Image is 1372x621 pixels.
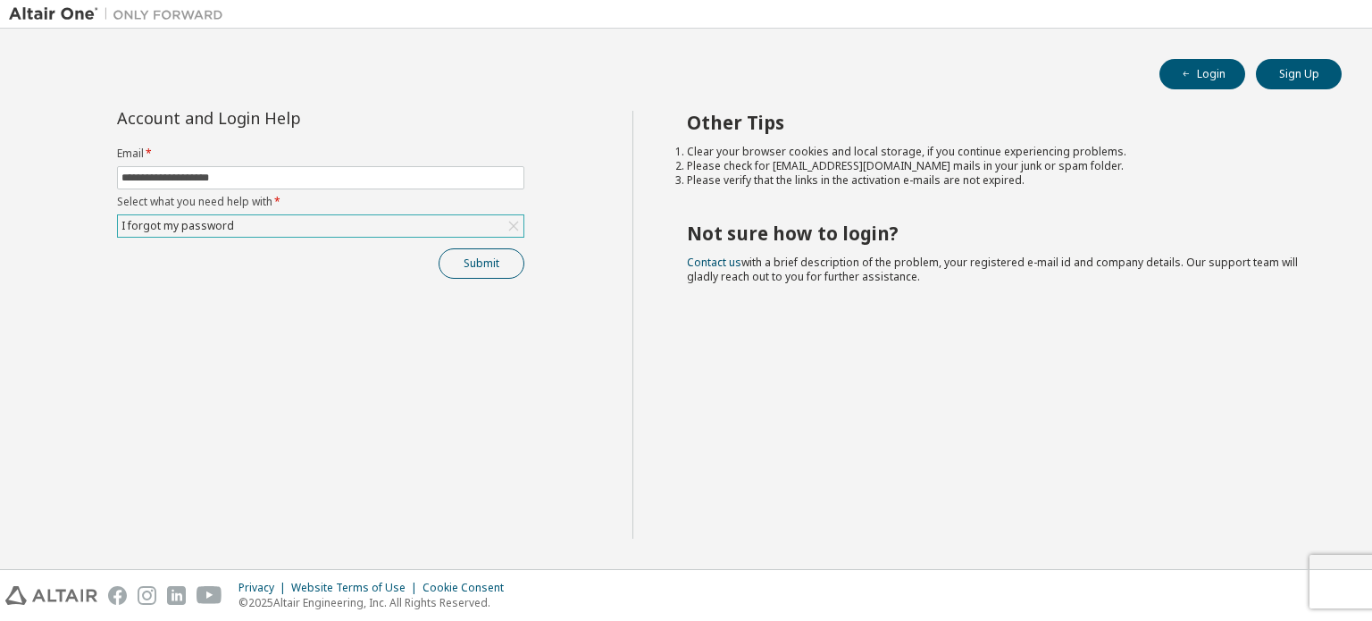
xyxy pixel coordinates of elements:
[291,581,422,595] div: Website Terms of Use
[238,581,291,595] div: Privacy
[1159,59,1245,89] button: Login
[108,586,127,605] img: facebook.svg
[117,111,443,125] div: Account and Login Help
[422,581,514,595] div: Cookie Consent
[9,5,232,23] img: Altair One
[167,586,186,605] img: linkedin.svg
[138,586,156,605] img: instagram.svg
[687,255,741,270] a: Contact us
[197,586,222,605] img: youtube.svg
[117,147,524,161] label: Email
[118,215,523,237] div: I forgot my password
[687,145,1310,159] li: Clear your browser cookies and local storage, if you continue experiencing problems.
[238,595,514,610] p: © 2025 Altair Engineering, Inc. All Rights Reserved.
[119,216,237,236] div: I forgot my password
[687,222,1310,245] h2: Not sure how to login?
[687,173,1310,188] li: Please verify that the links in the activation e-mails are not expired.
[5,586,97,605] img: altair_logo.svg
[439,248,524,279] button: Submit
[1256,59,1342,89] button: Sign Up
[117,195,524,209] label: Select what you need help with
[687,159,1310,173] li: Please check for [EMAIL_ADDRESS][DOMAIN_NAME] mails in your junk or spam folder.
[687,111,1310,134] h2: Other Tips
[687,255,1298,284] span: with a brief description of the problem, your registered e-mail id and company details. Our suppo...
